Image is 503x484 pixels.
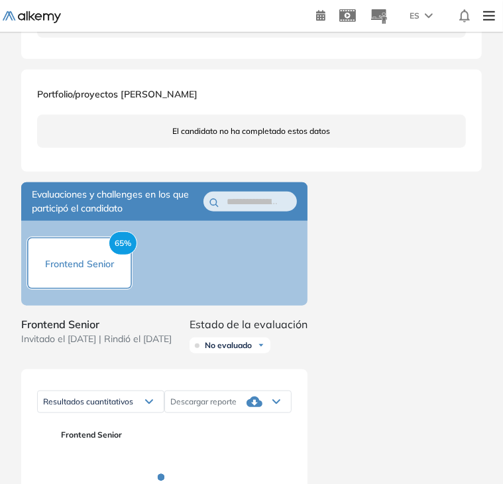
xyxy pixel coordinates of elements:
[109,231,137,255] span: 65%
[45,258,114,270] span: Frontend Senior
[61,429,281,441] span: Frontend Senior
[32,188,203,215] span: Evaluaciones y challenges en los que participó el candidato
[257,341,265,349] img: Ícono de flecha
[205,340,252,351] span: No evaluado
[21,316,172,332] span: Frontend Senior
[21,332,172,346] span: Invitado el [DATE] | Rindió el [DATE]
[37,88,197,100] span: Portfolio/proyectos [PERSON_NAME]
[190,316,307,332] span: Estado de la evaluación
[43,396,133,406] span: Resultados cuantitativos
[170,396,237,407] span: Descargar reporte
[410,10,419,22] span: ES
[425,13,433,19] img: arrow
[173,125,331,137] span: El candidato no ha completado estos datos
[3,11,61,23] img: Logo
[478,3,500,29] img: Menu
